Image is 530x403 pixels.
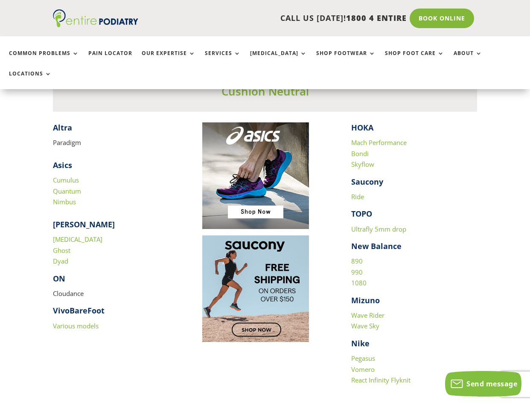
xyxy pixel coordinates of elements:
a: Entire Podiatry [53,20,138,29]
a: Skyflow [351,160,374,168]
a: [MEDICAL_DATA] [53,235,102,244]
strong: ON [53,273,65,284]
a: [MEDICAL_DATA] [250,50,307,69]
a: Mach Performance [351,138,407,147]
a: Wave Rider [351,311,384,319]
a: 990 [351,268,363,276]
strong: Altra [53,122,72,133]
img: logo (1) [53,9,138,27]
a: Wave Sky [351,322,379,330]
a: Shop Footwear [316,50,376,69]
a: Shop Foot Care [385,50,444,69]
strong: Nike [351,338,370,348]
span: 1800 4 ENTIRE [346,13,407,23]
h3: Cushion Neutral [53,84,477,103]
img: Image to click to buy ASIC shoes online [202,122,309,229]
p: CALL US [DATE]! [148,13,406,24]
a: Common Problems [9,50,79,69]
strong: TOPO [351,209,372,219]
a: React Infinity Flyknit [351,376,411,384]
a: Pain Locator [88,50,132,69]
a: Services [205,50,241,69]
p: Cloudance [53,288,179,306]
a: Various models [53,322,99,330]
a: Cumulus [53,176,79,184]
a: Our Expertise [142,50,195,69]
a: Ghost [53,246,70,255]
a: Ride [351,192,364,201]
p: Paradigm [53,137,179,148]
a: 890 [351,257,363,265]
a: Dyad [53,257,68,265]
a: About [454,50,482,69]
a: Vomero [351,365,375,374]
strong: VivoBareFoot [53,305,105,316]
strong: HOKA [351,122,373,133]
a: Locations [9,71,52,89]
a: Ultrafly 5mm drop [351,225,406,233]
strong: [PERSON_NAME] [53,219,115,229]
button: Send message [445,371,521,397]
a: Nimbus [53,197,76,206]
span: Send message [466,379,517,389]
h4: ​ [53,122,179,137]
strong: Saucony [351,177,383,187]
a: Quantum [53,187,81,195]
strong: Mizuno [351,295,380,305]
a: Book Online [410,9,474,28]
a: 1080 [351,278,367,287]
a: Pegasus [351,354,375,362]
strong: Asics [53,160,72,170]
strong: New Balance [351,241,402,251]
a: Bondi [351,149,369,158]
